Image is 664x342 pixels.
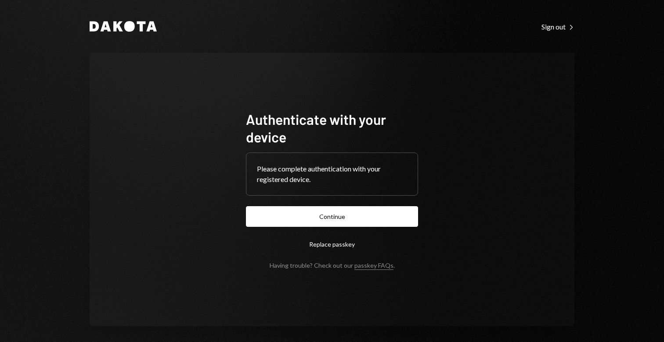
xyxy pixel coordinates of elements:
a: Sign out [541,22,574,31]
button: Replace passkey [246,234,418,255]
div: Please complete authentication with your registered device. [257,164,407,185]
div: Having trouble? Check out our . [270,262,395,269]
a: passkey FAQs [354,262,393,270]
h1: Authenticate with your device [246,110,418,146]
button: Continue [246,206,418,227]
